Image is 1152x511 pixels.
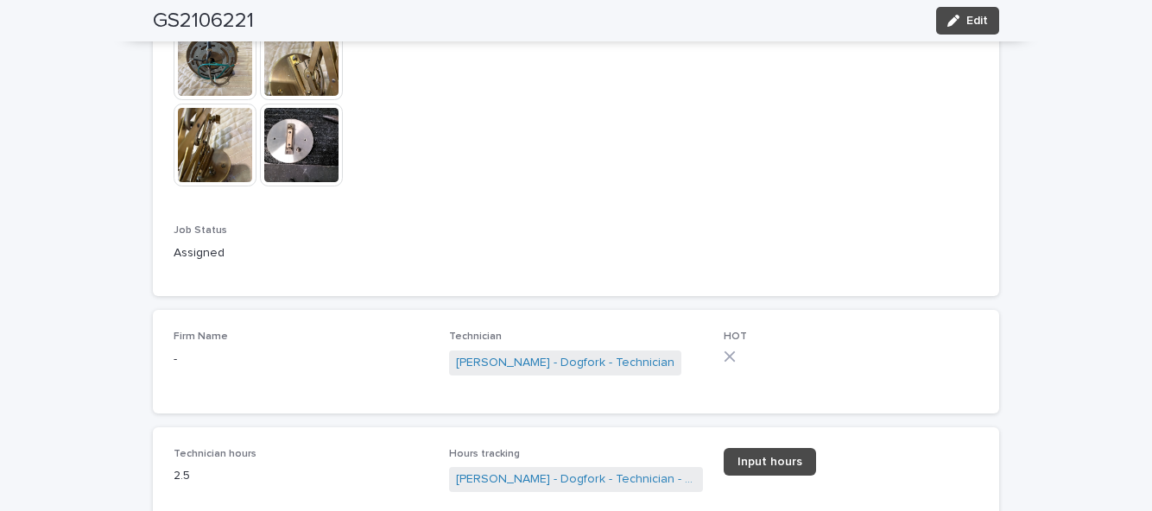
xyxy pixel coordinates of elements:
[174,467,428,485] p: 2.5
[449,449,520,459] span: Hours tracking
[153,9,254,34] h2: GS2106221
[724,331,747,342] span: HOT
[936,7,999,35] button: Edit
[174,225,227,236] span: Job Status
[174,331,228,342] span: Firm Name
[174,350,428,369] p: -
[174,449,256,459] span: Technician hours
[737,456,802,468] span: Input hours
[966,15,988,27] span: Edit
[456,470,697,489] a: [PERSON_NAME] - Dogfork - Technician - GS2106221 - 3658
[724,448,816,476] a: Input hours
[449,331,502,342] span: Technician
[456,354,674,372] a: [PERSON_NAME] - Dogfork - Technician
[174,244,978,262] p: Assigned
